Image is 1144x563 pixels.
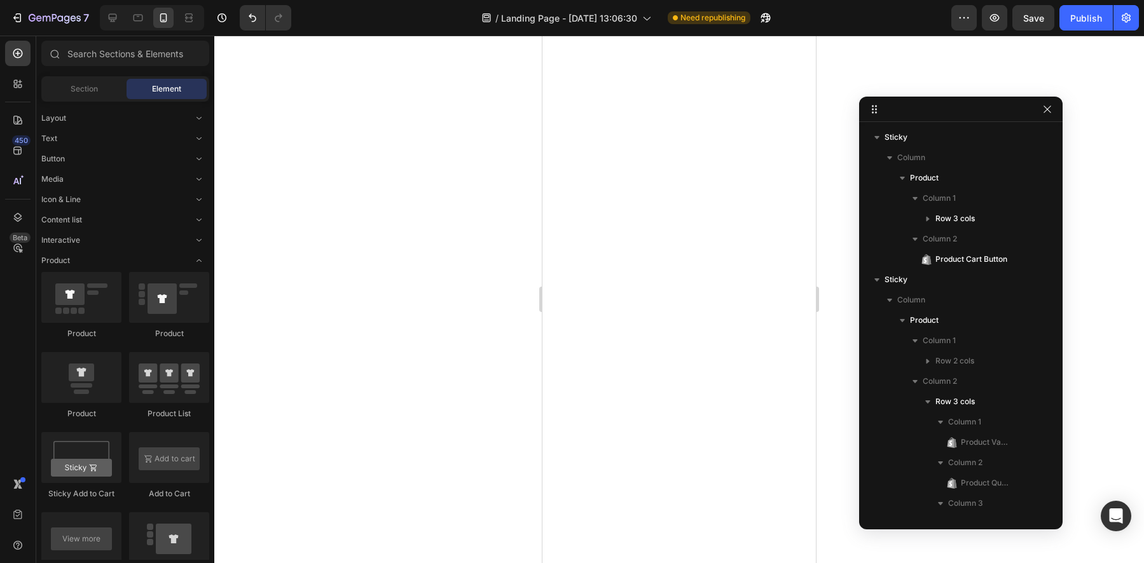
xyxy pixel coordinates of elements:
span: Icon & Line [41,194,81,205]
span: Toggle open [189,128,209,149]
p: 7 [83,10,89,25]
span: / [495,11,499,25]
span: Column [897,151,925,164]
span: Toggle open [189,210,209,230]
span: Toggle open [189,169,209,189]
button: 7 [5,5,95,31]
span: Interactive [41,234,80,246]
div: Product [41,408,121,419]
span: Product [41,255,70,266]
div: Product List [129,408,209,419]
div: Add to Cart [129,488,209,499]
span: Row 3 cols [935,212,975,225]
div: Product [129,328,209,339]
span: Sticky [885,273,907,286]
span: Column 1 [923,334,956,347]
span: Column 2 [923,233,957,245]
span: Product [910,314,939,327]
span: Need republishing [680,12,745,24]
span: Toggle open [189,149,209,169]
span: Column [897,294,925,306]
div: Open Intercom Messenger [1101,501,1131,531]
span: Section [71,83,98,95]
div: 450 [12,135,31,146]
span: Product Cart Button [935,253,1007,266]
div: Sticky Add to Cart [41,488,121,499]
span: Element [152,83,181,95]
span: Row 2 cols [935,355,974,367]
span: Column 3 [948,497,983,510]
span: Button [41,153,65,165]
span: Toggle open [189,189,209,210]
iframe: Design area [542,36,816,563]
span: Column 2 [923,375,957,388]
button: Publish [1059,5,1113,31]
span: Save [1023,13,1044,24]
span: Toggle open [189,108,209,128]
span: Content list [41,214,82,226]
div: Product [41,328,121,339]
span: Layout [41,112,66,124]
div: Beta [10,233,31,243]
div: Publish [1070,11,1102,25]
span: Landing Page - [DATE] 13:06:30 [501,11,637,25]
span: Product Quantity [961,477,1009,489]
span: Sticky [885,131,907,144]
button: Save [1012,5,1054,31]
span: Column 2 [948,456,982,469]
span: Column 1 [923,192,956,205]
span: Product [910,172,939,184]
span: Row 3 cols [935,395,975,408]
span: Product Variants & Swatches [961,436,1009,449]
span: Text [41,133,57,144]
input: Search Sections & Elements [41,41,209,66]
span: Toggle open [189,250,209,271]
span: Toggle open [189,230,209,250]
span: Column 1 [948,416,981,428]
span: Media [41,173,64,185]
div: Undo/Redo [240,5,291,31]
